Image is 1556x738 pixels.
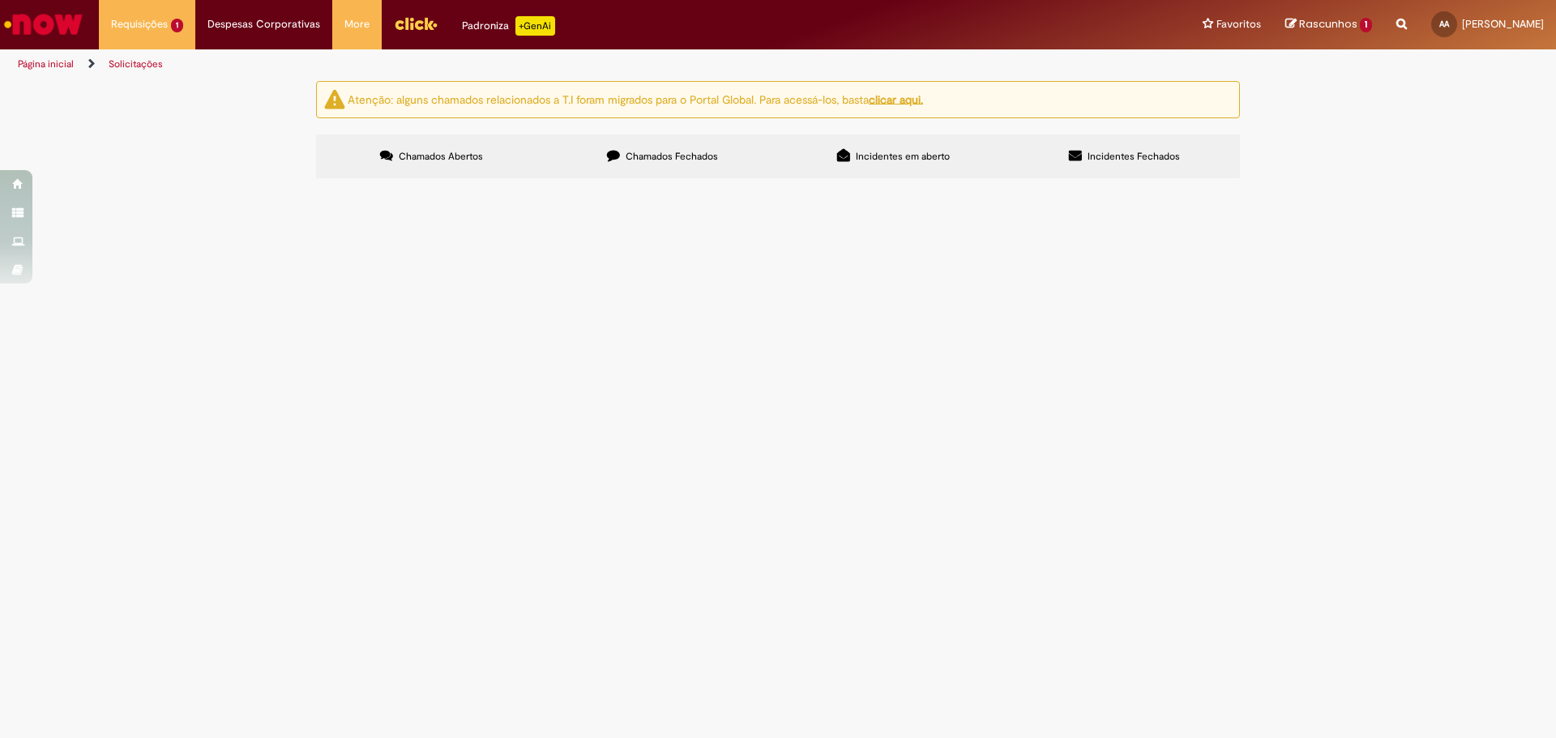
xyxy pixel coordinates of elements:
p: +GenAi [515,16,555,36]
span: Despesas Corporativas [207,16,320,32]
span: Chamados Fechados [626,150,718,163]
span: Rascunhos [1299,16,1357,32]
span: More [344,16,370,32]
img: click_logo_yellow_360x200.png [394,11,438,36]
div: Padroniza [462,16,555,36]
ul: Trilhas de página [12,49,1025,79]
span: Requisições [111,16,168,32]
span: [PERSON_NAME] [1462,17,1544,31]
span: Chamados Abertos [399,150,483,163]
span: Favoritos [1216,16,1261,32]
span: 1 [1360,18,1372,32]
a: Rascunhos [1285,17,1372,32]
span: AA [1439,19,1449,29]
span: Incidentes em aberto [856,150,950,163]
img: ServiceNow [2,8,85,41]
a: Solicitações [109,58,163,70]
span: 1 [171,19,183,32]
a: clicar aqui. [869,92,923,106]
ng-bind-html: Atenção: alguns chamados relacionados a T.I foram migrados para o Portal Global. Para acessá-los,... [348,92,923,106]
a: Página inicial [18,58,74,70]
span: Incidentes Fechados [1088,150,1180,163]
